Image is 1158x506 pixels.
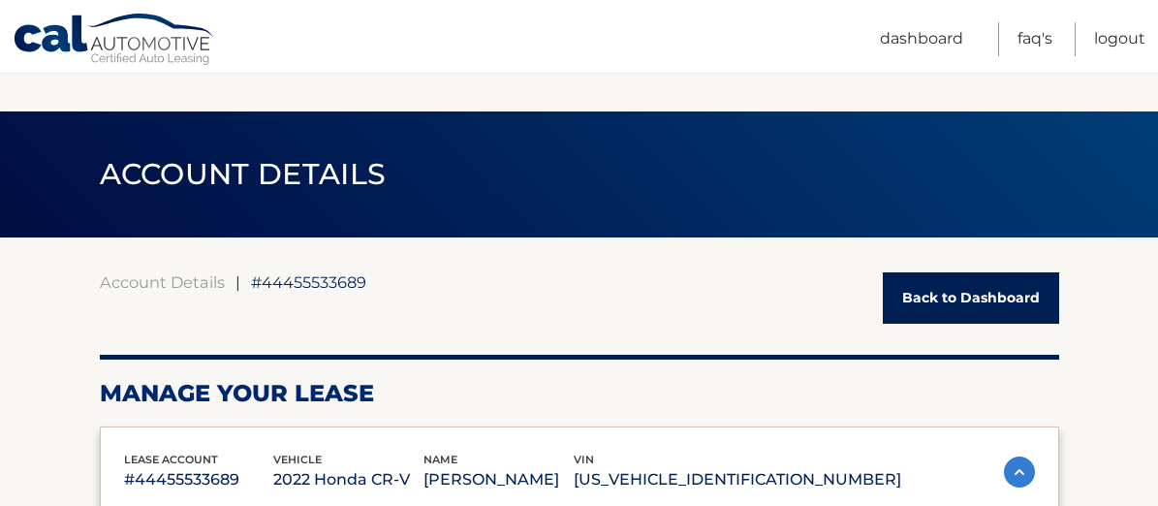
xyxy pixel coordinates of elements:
p: [US_VEHICLE_IDENTIFICATION_NUMBER] [574,466,901,493]
a: Account Details [100,272,225,292]
p: [PERSON_NAME] [423,466,574,493]
span: vehicle [273,453,322,466]
span: name [423,453,457,466]
span: #44455533689 [251,272,366,292]
a: Logout [1094,22,1145,56]
span: vin [574,453,594,466]
a: Back to Dashboard [883,272,1059,324]
a: FAQ's [1017,22,1052,56]
p: #44455533689 [124,466,274,493]
a: Cal Automotive [13,13,216,69]
img: accordion-active.svg [1004,457,1035,488]
p: 2022 Honda CR-V [273,466,423,493]
span: lease account [124,453,218,466]
a: Dashboard [880,22,963,56]
span: | [235,272,240,292]
h2: Manage Your Lease [100,379,1059,408]
span: ACCOUNT DETAILS [100,156,387,192]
